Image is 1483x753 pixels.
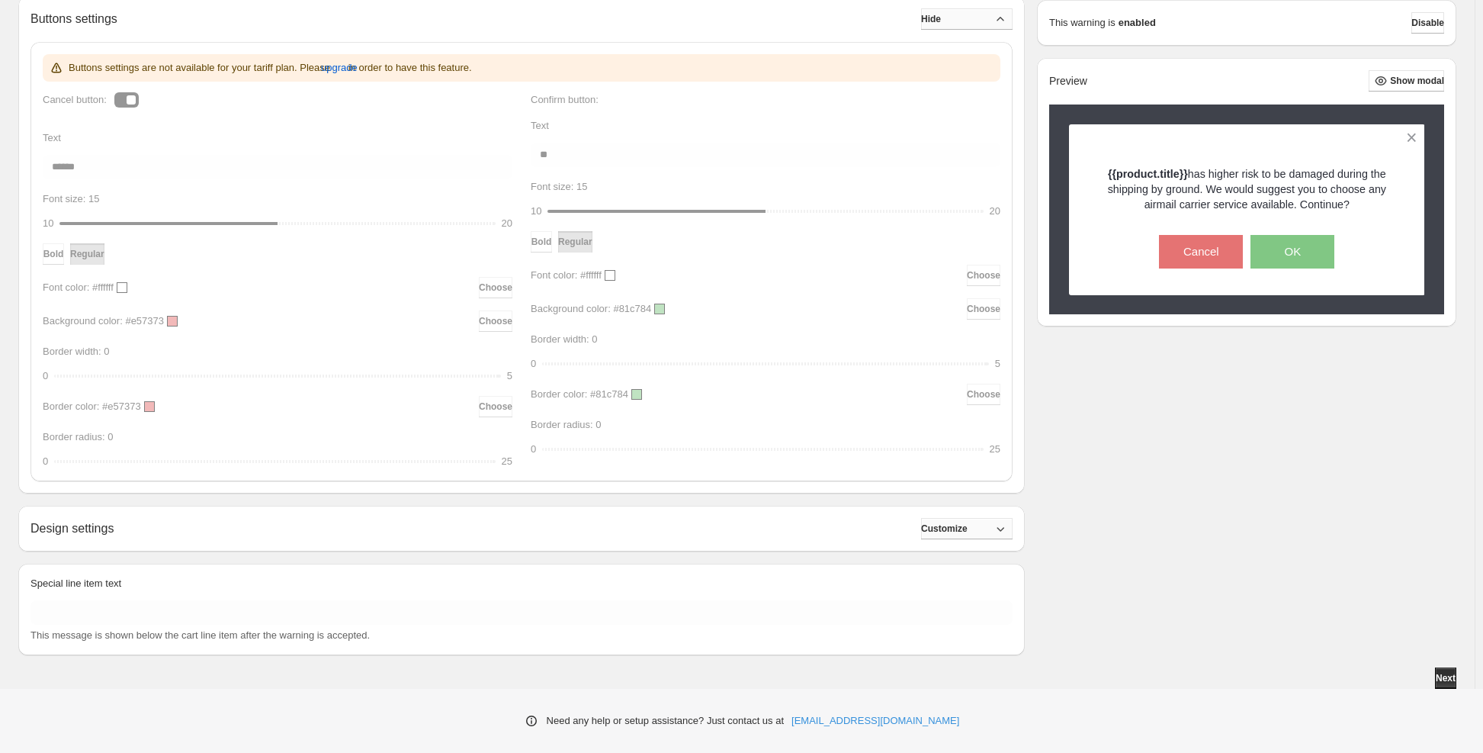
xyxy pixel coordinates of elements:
h2: Preview [1049,75,1087,88]
span: Hide [921,13,941,25]
a: [EMAIL_ADDRESS][DOMAIN_NAME] [791,713,959,729]
button: Disable [1411,12,1444,34]
button: Cancel [1159,235,1243,269]
p: Buttons settings are not available for your tariff plan. Please in order to have this feature. [69,60,472,76]
p: This warning is [1049,15,1115,31]
button: Show modal [1369,70,1444,92]
h2: Design settings [30,521,114,536]
span: upgrade [321,60,358,76]
strong: {{product.title}} [1108,168,1188,180]
button: upgrade [321,56,358,80]
button: Hide [921,8,1013,30]
button: OK [1250,235,1334,269]
span: Customize [921,523,968,535]
span: This message is shown below the cart line item after the warning is accepted. [30,629,370,641]
button: Customize [921,518,1013,539]
p: has higher risk to be damaged during the shipping by ground. We would suggest you to choose any a... [1096,166,1398,212]
span: Disable [1411,17,1444,29]
button: Next [1435,668,1456,689]
body: Rich Text Area. Press ALT-0 for help. [6,12,974,26]
strong: enabled [1119,15,1156,31]
h2: Buttons settings [30,11,117,26]
span: Show modal [1390,75,1444,87]
span: Special line item text [30,578,121,589]
span: Next [1436,672,1456,684]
